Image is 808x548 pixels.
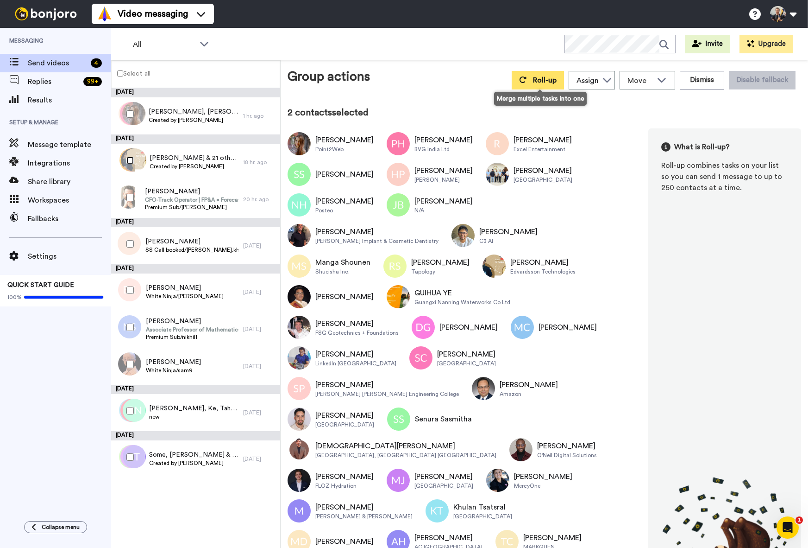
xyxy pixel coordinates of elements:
div: Edvardsson Technologies [510,268,576,275]
img: Image of Muhammad Alamzeb [288,438,311,461]
span: [PERSON_NAME] [146,283,224,293]
span: White Ninja/sam9 [146,367,201,374]
span: [PERSON_NAME] [145,237,238,246]
div: [DATE] [243,455,276,463]
div: Amazon [500,390,558,398]
div: [DATE] [111,218,280,227]
button: Collapse menu [24,521,87,533]
div: [GEOGRAPHIC_DATA] [414,482,473,490]
span: Share library [28,176,111,187]
button: Upgrade [739,35,793,53]
img: Image of Rand Alaidi [486,163,509,186]
span: CFO-Track Operator | FP&A • Forecasting • Inventory [145,196,238,204]
span: Created by [PERSON_NAME] [150,163,238,170]
span: [PERSON_NAME] [146,357,201,367]
div: [PERSON_NAME] [414,176,473,184]
div: Excel Entertainment [514,146,572,153]
span: SS Call booked/[PERSON_NAME].khalil96 [145,246,238,254]
div: [PERSON_NAME] [315,471,374,482]
span: Results [28,95,111,106]
div: FSG Geotechnics + Foundations [315,329,399,337]
div: [PERSON_NAME] [514,134,572,146]
label: Select all [112,68,150,79]
div: C3 AI [479,237,538,245]
div: [PERSON_NAME] [315,134,374,146]
div: [PERSON_NAME] [414,196,473,207]
div: [PERSON_NAME] [437,349,496,360]
div: Point2Web [315,146,374,153]
div: [PERSON_NAME] [PERSON_NAME] Engineering College [315,390,459,398]
div: [GEOGRAPHIC_DATA] [437,360,496,367]
div: [PERSON_NAME] & [PERSON_NAME] [315,513,413,520]
div: 1 hr. ago [243,112,276,120]
span: Settings [28,251,111,262]
button: Roll-up [512,71,564,89]
input: Select all [117,70,123,76]
div: Shueisha Inc. [315,268,370,275]
div: [PERSON_NAME] [315,169,374,180]
div: [PERSON_NAME] [315,379,459,390]
div: [DATE] [111,431,280,440]
div: Manga Shounen [315,257,370,268]
span: Send videos [28,57,87,69]
span: What is Roll-up? [674,141,730,153]
button: Dismiss [680,71,724,89]
div: [PERSON_NAME] [414,165,473,176]
div: [DATE] [243,242,276,249]
img: Image of Emmanuel Edorh [509,438,532,461]
a: Invite [685,35,730,53]
img: Image of Morgan JD [288,499,311,523]
span: 100% [7,293,22,301]
div: Posteo [315,207,374,214]
div: Roll-up combines tasks on your list so you can send 1 message to up to 250 contacts at a time. [661,160,788,193]
div: GUIHUA YE [414,287,510,299]
span: All [133,39,195,50]
div: [PERSON_NAME] [315,502,413,513]
img: Image of Stephanie Hoff [486,469,509,492]
span: Workspaces [28,195,111,206]
div: Tapology [411,268,470,275]
div: [PERSON_NAME] [414,471,473,482]
span: Created by [PERSON_NAME] [149,459,238,467]
span: Created by [PERSON_NAME] [149,116,238,124]
span: QUICK START GUIDE [7,282,74,288]
img: Image of Rammon Souza [383,255,407,278]
img: Image of Marco Alba [288,408,311,431]
div: [PERSON_NAME] [315,226,438,237]
span: Roll-up [533,76,557,84]
span: Video messaging [118,7,188,20]
button: Disable fallback [729,71,795,89]
div: [GEOGRAPHIC_DATA] [514,176,572,184]
div: [DATE] [243,409,276,416]
div: [PERSON_NAME] [315,410,374,421]
div: Merge multiple tasks into one [494,92,587,106]
img: Image of Senura Sasmitha [387,408,410,431]
div: FLOZ Hydration [315,482,374,490]
img: Image of Neil Hart [288,193,311,217]
div: [PERSON_NAME] [537,440,597,452]
img: bj-logo-header-white.svg [11,7,81,20]
span: Move [627,75,652,86]
div: [PERSON_NAME] [510,257,576,268]
div: [PERSON_NAME] [523,532,582,543]
div: [PERSON_NAME] [315,291,374,302]
span: [PERSON_NAME], Ke, Taha & 9 others [149,404,238,413]
div: 4 [91,58,102,68]
span: Premium Sub/[PERSON_NAME] [145,204,238,211]
div: Senura Sasmitha [415,414,472,425]
span: Some, [PERSON_NAME] & 88 others [149,450,238,459]
img: Image of Julian Bailey [387,193,410,217]
img: vm-color.svg [97,6,112,21]
span: [PERSON_NAME] [146,317,238,326]
img: Image of Prathamesh Hirwale [387,132,410,155]
div: [PERSON_NAME] [315,349,396,360]
div: [DATE] [111,88,280,97]
div: Assign [576,75,599,86]
div: [PERSON_NAME] [439,322,498,333]
img: Image of Jakob Edvardsson [482,255,506,278]
div: [PERSON_NAME] [479,226,538,237]
span: [PERSON_NAME] & 21 others [150,153,238,163]
img: Image of Hugo Ochre [288,316,311,339]
div: N/A [414,207,473,214]
div: 2 contacts selected [288,106,801,119]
